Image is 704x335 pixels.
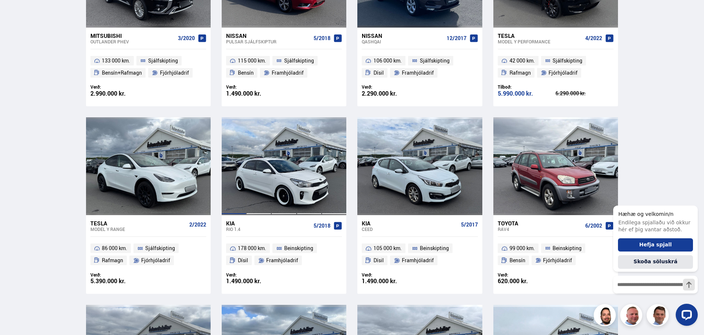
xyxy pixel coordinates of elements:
div: 2.290.000 kr. [362,90,420,97]
span: Bensín+Rafmagn [102,68,142,77]
span: 5/2018 [314,35,330,41]
div: Toyota [498,220,582,227]
span: Sjálfskipting [284,56,314,65]
span: Sjálfskipting [553,56,582,65]
span: 42 000 km. [510,56,535,65]
a: Toyota RAV4 6/2002 99 000 km. Beinskipting Bensín Fjórhjóladrif Verð: 620.000 kr. [493,215,618,294]
div: Qashqai [362,39,443,44]
a: Tesla Model Y PERFORMANCE 4/2022 42 000 km. Sjálfskipting Rafmagn Fjórhjóladrif Tilboð: 5.990.000... [493,28,618,106]
span: Framhjóladrif [272,68,304,77]
span: 106 000 km. [374,56,402,65]
span: 178 000 km. [238,244,266,253]
div: 5.390.000 kr. [90,278,149,284]
span: Fjórhjóladrif [543,256,572,265]
div: Ceed [362,227,458,232]
div: Kia [226,220,311,227]
span: 5/2017 [461,222,478,228]
a: Nissan Qashqai 12/2017 106 000 km. Sjálfskipting Dísil Framhjóladrif Verð: 2.290.000 kr. [357,28,482,106]
div: Kia [362,220,458,227]
span: 5/2018 [314,223,330,229]
div: 1.490.000 kr. [226,278,284,284]
div: 620.000 kr. [498,278,556,284]
span: 12/2017 [447,35,467,41]
div: Mitsubishi [90,32,175,39]
iframe: LiveChat chat widget [607,192,701,332]
span: Framhjóladrif [402,256,434,265]
span: 2/2022 [189,222,206,228]
div: Outlander PHEV [90,39,175,44]
a: Kia Rio 1.4 5/2018 178 000 km. Beinskipting Dísil Framhjóladrif Verð: 1.490.000 kr. [222,215,346,294]
a: Kia Ceed 5/2017 105 000 km. Beinskipting Dísil Framhjóladrif Verð: 1.490.000 kr. [357,215,482,294]
span: Dísil [374,256,384,265]
div: Model Y RANGE [90,227,186,232]
div: Pulsar SJÁLFSKIPTUR [226,39,311,44]
div: 1.490.000 kr. [226,90,284,97]
div: 2.990.000 kr. [90,90,149,97]
a: Mitsubishi Outlander PHEV 3/2020 133 000 km. Sjálfskipting Bensín+Rafmagn Fjórhjóladrif Verð: 2.9... [86,28,211,106]
div: Verð: [90,84,149,90]
span: Sjálfskipting [148,56,178,65]
div: Verð: [362,272,420,278]
span: Beinskipting [553,244,582,253]
div: Model Y PERFORMANCE [498,39,582,44]
span: 4/2022 [585,35,602,41]
span: Framhjóladrif [266,256,298,265]
div: Tilboð: [498,84,556,90]
span: Dísil [374,68,384,77]
div: Verð: [90,272,149,278]
div: Verð: [498,272,556,278]
span: Framhjóladrif [402,68,434,77]
span: Bensín [238,68,254,77]
div: Tesla [498,32,582,39]
div: 5.990.000 kr. [498,90,556,97]
div: Tesla [90,220,186,227]
div: Verð: [226,272,284,278]
span: Beinskipting [420,244,449,253]
span: Bensín [510,256,525,265]
a: Nissan Pulsar SJÁLFSKIPTUR 5/2018 115 000 km. Sjálfskipting Bensín Framhjóladrif Verð: 1.490.000 kr. [222,28,346,106]
div: RAV4 [498,227,582,232]
div: 1.490.000 kr. [362,278,420,284]
span: Sjálfskipting [420,56,450,65]
span: 133 000 km. [102,56,130,65]
div: Rio 1.4 [226,227,311,232]
div: Verð: [226,84,284,90]
span: 115 000 km. [238,56,266,65]
span: Rafmagn [510,68,531,77]
div: Verð: [362,84,420,90]
span: Fjórhjóladrif [141,256,170,265]
span: 99 000 km. [510,244,535,253]
span: Dísil [238,256,248,265]
div: Nissan [362,32,443,39]
span: 3/2020 [178,35,195,41]
a: Tesla Model Y RANGE 2/2022 86 000 km. Sjálfskipting Rafmagn Fjórhjóladrif Verð: 5.390.000 kr. [86,215,211,294]
span: Beinskipting [284,244,313,253]
div: 6.290.000 kr. [555,91,614,96]
span: 105 000 km. [374,244,402,253]
span: Rafmagn [102,256,123,265]
span: Sjálfskipting [145,244,175,253]
span: 86 000 km. [102,244,127,253]
span: Fjórhjóladrif [160,68,189,77]
img: nhp88E3Fdnt1Opn2.png [595,305,617,327]
div: Nissan [226,32,311,39]
span: 6/2002 [585,223,602,229]
span: Fjórhjóladrif [548,68,578,77]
